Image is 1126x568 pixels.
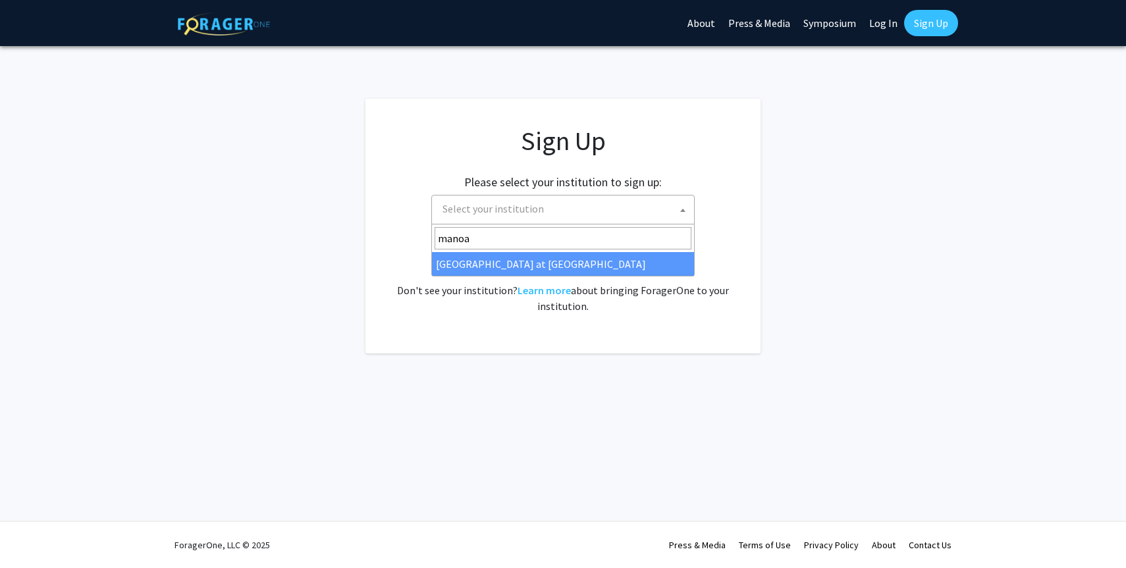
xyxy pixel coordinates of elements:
div: ForagerOne, LLC © 2025 [174,522,270,568]
a: Privacy Policy [804,539,859,551]
span: Select your institution [437,195,694,222]
iframe: Chat [10,509,56,558]
h1: Sign Up [392,125,734,157]
a: About [872,539,896,551]
h2: Please select your institution to sign up: [464,175,662,190]
div: Already have an account? . Don't see your institution? about bringing ForagerOne to your institut... [392,251,734,314]
a: Terms of Use [739,539,791,551]
a: Contact Us [909,539,952,551]
li: [GEOGRAPHIC_DATA] at [GEOGRAPHIC_DATA] [432,252,694,276]
a: Sign Up [904,10,958,36]
span: Select your institution [431,195,695,224]
a: Press & Media [669,539,726,551]
a: Learn more about bringing ForagerOne to your institution [518,284,571,297]
span: Select your institution [442,202,544,215]
input: Search [435,227,691,249]
img: ForagerOne Logo [178,13,270,36]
